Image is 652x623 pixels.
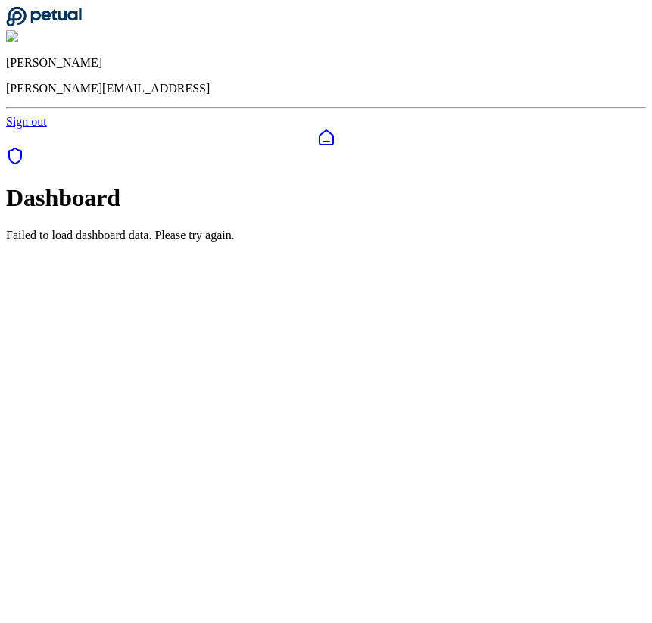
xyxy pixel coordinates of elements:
a: Go to Dashboard [6,17,82,30]
h1: Dashboard [6,184,646,212]
a: Sign out [6,115,47,128]
div: Failed to load dashboard data. Please try again. [6,229,646,242]
p: [PERSON_NAME] [6,56,646,70]
a: Dashboard [6,129,646,147]
a: SOC [6,147,646,168]
p: [PERSON_NAME][EMAIL_ADDRESS] [6,82,646,95]
img: James Lee [6,30,69,44]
